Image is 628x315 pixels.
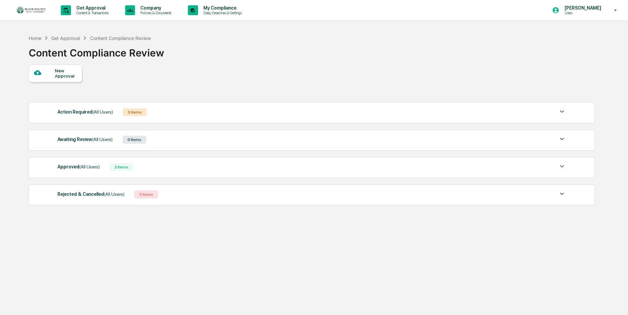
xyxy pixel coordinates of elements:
div: Content Compliance Review [90,35,151,41]
div: Approved [57,162,100,171]
p: My Compliance [198,5,245,11]
span: (All Users) [79,164,100,169]
img: caret [558,135,566,143]
p: Data, Deadlines & Settings [198,11,245,15]
div: 0 Items [123,108,147,116]
div: Content Compliance Review [29,42,164,59]
div: 2 Items [110,163,133,171]
p: Users [559,11,605,15]
iframe: Open customer support [607,293,625,311]
div: Home [29,35,41,41]
p: [PERSON_NAME] [559,5,605,11]
div: 0 Items [134,191,158,198]
div: 0 Items [122,136,146,144]
p: Content & Transactions [71,11,112,15]
span: (All Users) [92,137,113,142]
span: (All Users) [92,109,113,115]
div: Awaiting Review [57,135,113,144]
img: caret [558,162,566,170]
p: Company [135,5,175,11]
p: Policies & Documents [135,11,175,15]
img: logo [16,6,48,15]
div: Action Required [57,108,113,116]
span: (All Users) [104,192,124,197]
p: Get Approval [71,5,112,11]
div: Get Approval [51,35,80,41]
div: New Approval [55,68,77,79]
div: Rejected & Cancelled [57,190,124,198]
img: caret [558,190,566,198]
img: caret [558,108,566,116]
